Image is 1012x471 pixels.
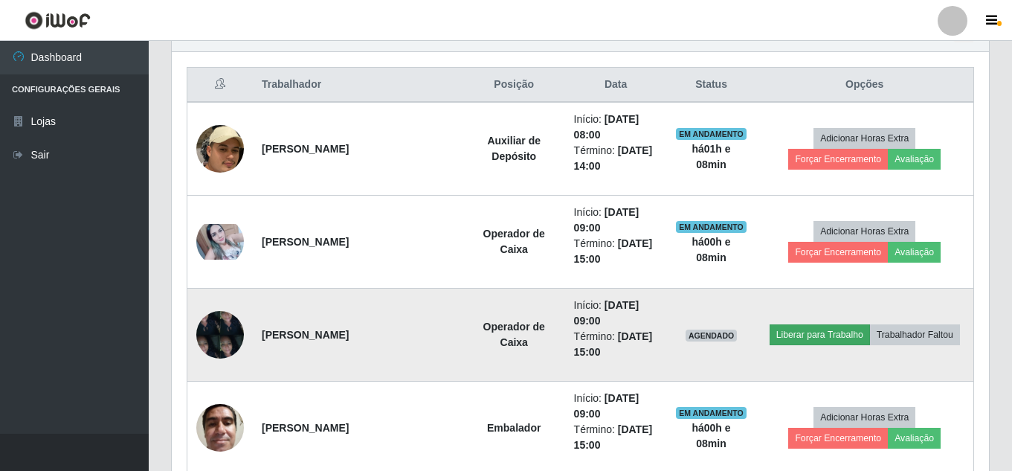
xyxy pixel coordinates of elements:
[788,242,888,263] button: Forçar Encerramento
[770,324,870,345] button: Liberar para Trabalho
[888,242,941,263] button: Avaliação
[870,324,960,345] button: Trabalhador Faltou
[574,236,658,267] li: Término:
[788,428,888,449] button: Forçar Encerramento
[692,236,730,263] strong: há 00 h e 08 min
[574,329,658,360] li: Término:
[686,330,738,342] span: AGENDADO
[196,224,244,260] img: 1668045195868.jpeg
[262,143,349,155] strong: [PERSON_NAME]
[487,422,541,434] strong: Embalador
[788,149,888,170] button: Forçar Encerramento
[574,113,639,141] time: [DATE] 08:00
[483,228,545,255] strong: Operador de Caixa
[463,68,565,103] th: Posição
[574,298,658,329] li: Início:
[196,303,244,366] img: 1754847204273.jpeg
[888,428,941,449] button: Avaliação
[574,205,658,236] li: Início:
[667,68,756,103] th: Status
[574,392,639,420] time: [DATE] 09:00
[253,68,463,103] th: Trabalhador
[262,236,349,248] strong: [PERSON_NAME]
[574,143,658,174] li: Término:
[574,422,658,453] li: Término:
[813,128,915,149] button: Adicionar Horas Extra
[565,68,667,103] th: Data
[574,391,658,422] li: Início:
[487,135,541,162] strong: Auxiliar de Depósito
[262,329,349,341] strong: [PERSON_NAME]
[888,149,941,170] button: Avaliação
[755,68,973,103] th: Opções
[574,299,639,327] time: [DATE] 09:00
[574,206,639,234] time: [DATE] 09:00
[813,221,915,242] button: Adicionar Horas Extra
[692,143,730,170] strong: há 01 h e 08 min
[692,422,730,449] strong: há 00 h e 08 min
[676,407,747,419] span: EM ANDAMENTO
[574,112,658,143] li: Início:
[813,407,915,428] button: Adicionar Horas Extra
[483,321,545,348] strong: Operador de Caixa
[262,422,349,434] strong: [PERSON_NAME]
[25,11,91,30] img: CoreUI Logo
[676,128,747,140] span: EM ANDAMENTO
[196,396,244,459] img: 1606512880080.jpeg
[196,87,244,211] img: 1757989657538.jpeg
[676,221,747,233] span: EM ANDAMENTO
